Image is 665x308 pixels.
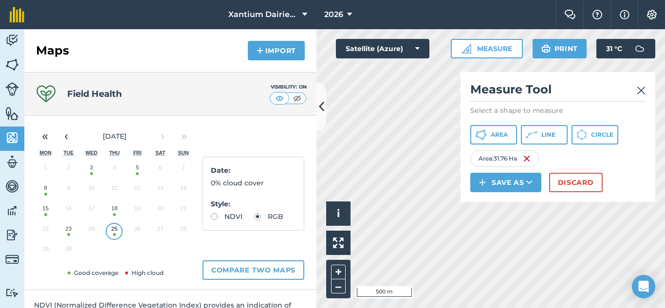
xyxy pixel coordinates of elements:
button: 15 September 2025 [34,200,57,221]
button: 1 September 2025 [34,160,57,180]
h4: Field Health [67,87,122,101]
abbr: Tuesday [63,150,74,156]
button: 18 September 2025 [103,200,126,221]
span: [DATE] [103,132,127,141]
button: 28 September 2025 [172,221,195,241]
button: 4 September 2025 [103,160,126,180]
button: 16 September 2025 [57,200,80,221]
span: Circle [591,131,613,139]
button: Print [533,39,587,58]
button: « [34,126,55,147]
img: svg+xml;base64,PHN2ZyB4bWxucz0iaHR0cDovL3d3dy53My5vcmcvMjAwMC9zdmciIHdpZHRoPSIyMiIgaGVpZ2h0PSIzMC... [637,85,646,96]
label: NDVI [211,213,242,220]
button: Save as [470,173,541,192]
p: Select a shape to measure [470,106,646,115]
span: High cloud [123,269,164,276]
button: i [326,201,351,226]
button: 26 September 2025 [126,221,149,241]
button: 23 September 2025 [57,221,80,241]
button: 21 September 2025 [172,200,195,221]
p: 0% cloud cover [211,178,296,188]
abbr: Monday [39,150,52,156]
img: A cog icon [646,10,658,19]
img: svg+xml;base64,PHN2ZyB4bWxucz0iaHR0cDovL3d3dy53My5vcmcvMjAwMC9zdmciIHdpZHRoPSI1MCIgaGVpZ2h0PSI0MC... [274,93,286,103]
button: 20 September 2025 [149,200,172,221]
abbr: Friday [133,150,142,156]
img: svg+xml;base64,PHN2ZyB4bWxucz0iaHR0cDovL3d3dy53My5vcmcvMjAwMC9zdmciIHdpZHRoPSI1MCIgaGVpZ2h0PSI0MC... [291,93,303,103]
abbr: Wednesday [86,150,98,156]
span: Good coverage [66,269,118,276]
button: Circle [572,125,618,145]
img: svg+xml;base64,PHN2ZyB4bWxucz0iaHR0cDovL3d3dy53My5vcmcvMjAwMC9zdmciIHdpZHRoPSI1NiIgaGVpZ2h0PSI2MC... [5,106,19,121]
h2: Measure Tool [470,82,646,102]
button: Line [521,125,568,145]
button: 17 September 2025 [80,200,103,221]
img: fieldmargin Logo [10,7,24,22]
button: [DATE] [77,126,152,147]
button: 5 September 2025 [126,160,149,180]
div: Visibility: On [270,83,307,91]
span: 2026 [324,9,343,20]
span: Area [491,131,508,139]
button: + [331,265,346,279]
img: svg+xml;base64,PHN2ZyB4bWxucz0iaHR0cDovL3d3dy53My5vcmcvMjAwMC9zdmciIHdpZHRoPSI1NiIgaGVpZ2h0PSI2MC... [5,57,19,72]
img: svg+xml;base64,PD94bWwgdmVyc2lvbj0iMS4wIiBlbmNvZGluZz0idXRmLTgiPz4KPCEtLSBHZW5lcmF0b3I6IEFkb2JlIE... [5,228,19,242]
img: svg+xml;base64,PHN2ZyB4bWxucz0iaHR0cDovL3d3dy53My5vcmcvMjAwMC9zdmciIHdpZHRoPSIxNCIgaGVpZ2h0PSIyNC... [479,177,486,188]
button: – [331,279,346,293]
img: svg+xml;base64,PHN2ZyB4bWxucz0iaHR0cDovL3d3dy53My5vcmcvMjAwMC9zdmciIHdpZHRoPSIxNiIgaGVpZ2h0PSIyNC... [523,153,531,164]
div: Open Intercom Messenger [632,275,655,298]
img: svg+xml;base64,PHN2ZyB4bWxucz0iaHR0cDovL3d3dy53My5vcmcvMjAwMC9zdmciIHdpZHRoPSIxNCIgaGVpZ2h0PSIyNC... [257,45,263,56]
span: 31 ° C [606,39,622,58]
abbr: Sunday [178,150,188,156]
button: 10 September 2025 [80,180,103,200]
abbr: Saturday [155,150,165,156]
button: 13 September 2025 [149,180,172,200]
img: Two speech bubbles overlapping with the left bubble in the forefront [564,10,576,19]
button: 14 September 2025 [172,180,195,200]
button: 9 September 2025 [57,180,80,200]
div: Area : 31.76 Ha [470,150,539,167]
button: 8 September 2025 [34,180,57,200]
button: 30 September 2025 [57,241,80,261]
button: Compare two maps [203,260,304,280]
button: Satellite (Azure) [336,39,429,58]
span: Line [541,131,555,139]
h2: Maps [36,43,69,58]
img: svg+xml;base64,PHN2ZyB4bWxucz0iaHR0cDovL3d3dy53My5vcmcvMjAwMC9zdmciIHdpZHRoPSIxNyIgaGVpZ2h0PSIxNy... [620,9,629,20]
img: svg+xml;base64,PD94bWwgdmVyc2lvbj0iMS4wIiBlbmNvZGluZz0idXRmLTgiPz4KPCEtLSBHZW5lcmF0b3I6IEFkb2JlIE... [5,179,19,194]
button: 6 September 2025 [149,160,172,180]
img: svg+xml;base64,PD94bWwgdmVyc2lvbj0iMS4wIiBlbmNvZGluZz0idXRmLTgiPz4KPCEtLSBHZW5lcmF0b3I6IEFkb2JlIE... [5,33,19,48]
img: Four arrows, one pointing top left, one top right, one bottom right and the last bottom left [333,237,344,248]
button: 19 September 2025 [126,200,149,221]
button: 31 °C [596,39,655,58]
img: A question mark icon [591,10,603,19]
label: RGB [254,213,283,220]
span: Xantium Dairies [GEOGRAPHIC_DATA] [228,9,298,20]
button: 7 September 2025 [172,160,195,180]
img: svg+xml;base64,PD94bWwgdmVyc2lvbj0iMS4wIiBlbmNvZGluZz0idXRmLTgiPz4KPCEtLSBHZW5lcmF0b3I6IEFkb2JlIE... [5,155,19,169]
img: svg+xml;base64,PHN2ZyB4bWxucz0iaHR0cDovL3d3dy53My5vcmcvMjAwMC9zdmciIHdpZHRoPSI1NiIgaGVpZ2h0PSI2MC... [5,130,19,145]
button: Area [470,125,517,145]
span: i [337,207,340,219]
img: svg+xml;base64,PD94bWwgdmVyc2lvbj0iMS4wIiBlbmNvZGluZz0idXRmLTgiPz4KPCEtLSBHZW5lcmF0b3I6IEFkb2JlIE... [630,39,649,58]
img: svg+xml;base64,PD94bWwgdmVyc2lvbj0iMS4wIiBlbmNvZGluZz0idXRmLTgiPz4KPCEtLSBHZW5lcmF0b3I6IEFkb2JlIE... [5,82,19,96]
button: Discard [549,173,603,192]
img: Ruler icon [462,44,471,54]
img: svg+xml;base64,PD94bWwgdmVyc2lvbj0iMS4wIiBlbmNvZGluZz0idXRmLTgiPz4KPCEtLSBHZW5lcmF0b3I6IEFkb2JlIE... [5,203,19,218]
button: Measure [451,39,523,58]
button: 2 September 2025 [57,160,80,180]
button: 29 September 2025 [34,241,57,261]
button: 3 September 2025 [80,160,103,180]
button: ‹ [55,126,77,147]
button: 25 September 2025 [103,221,126,241]
img: svg+xml;base64,PD94bWwgdmVyc2lvbj0iMS4wIiBlbmNvZGluZz0idXRmLTgiPz4KPCEtLSBHZW5lcmF0b3I6IEFkb2JlIE... [5,288,19,297]
button: » [173,126,195,147]
button: 27 September 2025 [149,221,172,241]
strong: Date : [211,166,230,175]
button: › [152,126,173,147]
button: 12 September 2025 [126,180,149,200]
button: Import [248,41,305,60]
button: 22 September 2025 [34,221,57,241]
img: svg+xml;base64,PD94bWwgdmVyc2lvbj0iMS4wIiBlbmNvZGluZz0idXRmLTgiPz4KPCEtLSBHZW5lcmF0b3I6IEFkb2JlIE... [5,253,19,266]
button: 24 September 2025 [80,221,103,241]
